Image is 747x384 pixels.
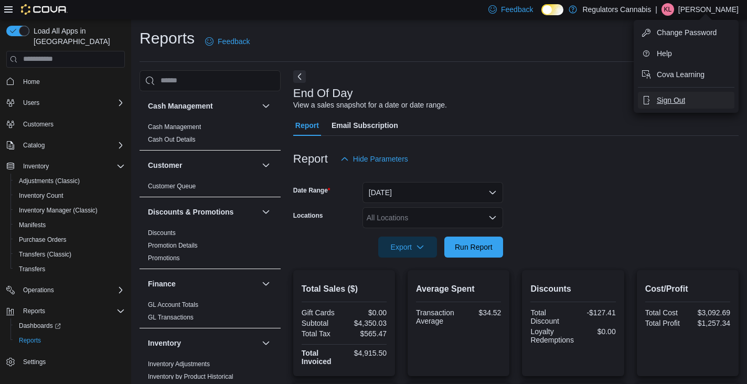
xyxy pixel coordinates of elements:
h3: Finance [148,279,176,289]
a: Customer Queue [148,183,196,190]
span: Adjustments (Classic) [19,177,80,185]
button: Operations [2,283,129,297]
button: Manifests [10,218,129,232]
h1: Reports [140,28,195,49]
a: Inventory Count [15,189,68,202]
span: Help [657,48,672,59]
span: Customers [23,120,54,129]
button: Hide Parameters [336,148,412,169]
span: Transfers [15,263,125,275]
span: Hide Parameters [353,154,408,164]
a: Cash Out Details [148,136,196,143]
div: Transaction Average [416,308,456,325]
div: $0.00 [578,327,616,336]
span: Export [385,237,431,258]
div: View a sales snapshot for a date or date range. [293,100,447,111]
button: Adjustments (Classic) [10,174,129,188]
span: Reports [19,336,41,345]
div: Customer [140,180,281,197]
span: Users [19,97,125,109]
span: Change Password [657,27,717,38]
a: GL Transactions [148,314,194,321]
h3: Customer [148,160,182,170]
button: Inventory [19,160,53,173]
button: Export [378,237,437,258]
span: Promotions [148,254,180,262]
button: Run Report [444,237,503,258]
span: Settings [23,358,46,366]
button: Cash Management [148,101,258,111]
img: Cova [21,4,68,15]
button: Purchase Orders [10,232,129,247]
a: Customers [19,118,58,131]
button: Help [638,45,734,62]
div: Cash Management [140,121,281,150]
button: Customer [148,160,258,170]
a: Manifests [15,219,50,231]
p: Regulators Cannabis [582,3,651,16]
span: Discounts [148,229,176,237]
a: GL Account Totals [148,301,198,308]
button: Inventory [148,338,258,348]
div: Subtotal [302,319,342,327]
span: Manifests [15,219,125,231]
span: Inventory [23,162,49,170]
span: Inventory Manager (Classic) [15,204,125,217]
div: Total Discount [530,308,571,325]
a: Home [19,76,44,88]
a: Transfers (Classic) [15,248,76,261]
span: Inventory Manager (Classic) [19,206,98,215]
h2: Cost/Profit [645,283,730,295]
button: Customers [2,116,129,132]
a: Dashboards [15,319,65,332]
button: Finance [260,278,272,290]
span: Promotion Details [148,241,198,250]
span: Adjustments (Classic) [15,175,125,187]
span: Purchase Orders [15,233,125,246]
strong: Total Invoiced [302,349,332,366]
div: $3,092.69 [690,308,730,317]
div: Loyalty Redemptions [530,327,574,344]
button: Finance [148,279,258,289]
a: Transfers [15,263,49,275]
p: | [655,3,657,16]
span: Customers [19,118,125,131]
label: Date Range [293,186,330,195]
div: $4,915.50 [346,349,387,357]
div: $34.52 [461,308,501,317]
span: Operations [23,286,54,294]
span: Inventory Adjustments [148,360,210,368]
button: Users [2,95,129,110]
a: Cash Management [148,123,201,131]
span: Home [19,75,125,88]
button: Sign Out [638,92,734,109]
button: Inventory [2,159,129,174]
button: Operations [19,284,58,296]
h3: End Of Day [293,87,353,100]
span: Reports [19,305,125,317]
div: $565.47 [346,329,387,338]
button: Inventory Count [10,188,129,203]
a: Reports [15,334,45,347]
button: Reports [19,305,49,317]
span: Feedback [501,4,533,15]
span: Users [23,99,39,107]
span: Inventory [19,160,125,173]
span: Reports [15,334,125,347]
button: Catalog [19,139,49,152]
h2: Total Sales ($) [302,283,387,295]
div: Finance [140,298,281,328]
button: Transfers (Classic) [10,247,129,262]
button: Home [2,74,129,89]
span: Inventory Count [19,191,63,200]
a: Purchase Orders [15,233,71,246]
a: Promotion Details [148,242,198,249]
input: Dark Mode [541,4,563,15]
button: Customer [260,159,272,172]
span: Load All Apps in [GEOGRAPHIC_DATA] [29,26,125,47]
button: Inventory Manager (Classic) [10,203,129,218]
a: Settings [19,356,50,368]
button: Catalog [2,138,129,153]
